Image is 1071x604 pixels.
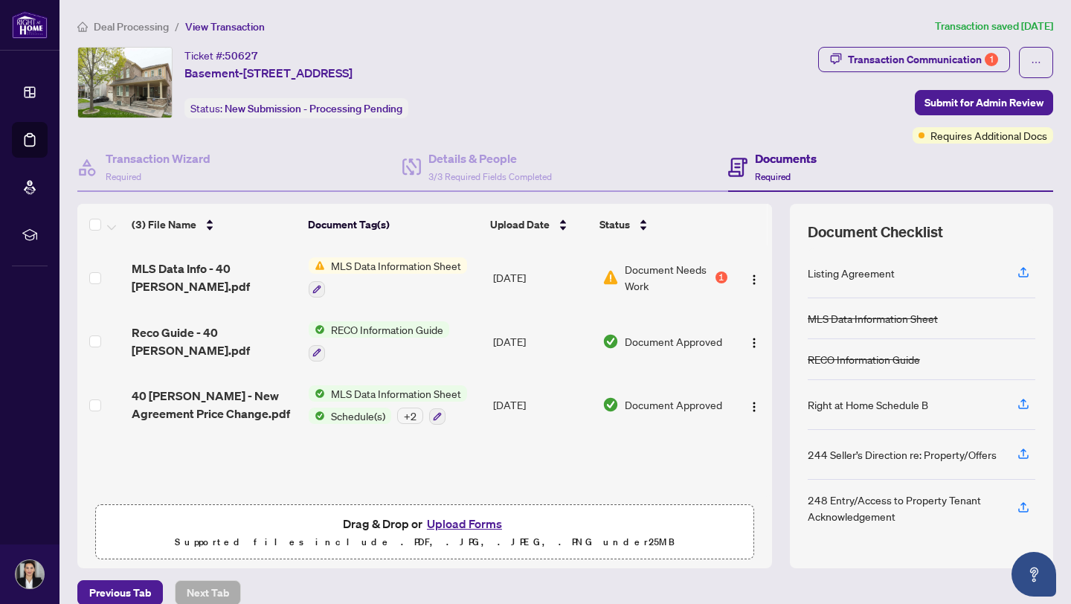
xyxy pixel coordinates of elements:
[325,408,391,424] span: Schedule(s)
[602,333,619,350] img: Document Status
[742,266,766,289] button: Logo
[808,222,943,242] span: Document Checklist
[602,396,619,413] img: Document Status
[625,333,722,350] span: Document Approved
[132,387,297,423] span: 40 [PERSON_NAME] - New Agreement Price Change.pdf
[808,396,928,413] div: Right at Home Schedule B
[625,261,713,294] span: Document Needs Work
[428,171,552,182] span: 3/3 Required Fields Completed
[96,505,753,560] span: Drag & Drop orUpload FormsSupported files include .PDF, .JPG, .JPEG, .PNG under25MB
[309,257,467,298] button: Status IconMLS Data Information Sheet
[422,514,506,533] button: Upload Forms
[325,385,467,402] span: MLS Data Information Sheet
[325,321,449,338] span: RECO Information Guide
[302,204,485,245] th: Document Tag(s)
[755,150,817,167] h4: Documents
[132,324,297,359] span: Reco Guide - 40 [PERSON_NAME].pdf
[484,204,593,245] th: Upload Date
[12,11,48,39] img: logo
[105,533,744,551] p: Supported files include .PDF, .JPG, .JPEG, .PNG under 25 MB
[225,49,258,62] span: 50627
[985,53,998,66] div: 1
[748,337,760,349] img: Logo
[184,98,408,118] div: Status:
[487,373,596,437] td: [DATE]
[487,309,596,373] td: [DATE]
[94,20,169,33] span: Deal Processing
[818,47,1010,72] button: Transaction Communication1
[225,102,402,115] span: New Submission - Processing Pending
[397,408,423,424] div: + 2
[924,91,1043,115] span: Submit for Admin Review
[132,216,196,233] span: (3) File Name
[487,245,596,309] td: [DATE]
[309,408,325,424] img: Status Icon
[848,48,998,71] div: Transaction Communication
[594,204,730,245] th: Status
[742,393,766,417] button: Logo
[175,18,179,35] li: /
[599,216,630,233] span: Status
[184,64,353,82] span: Basement-[STREET_ADDRESS]
[16,560,44,588] img: Profile Icon
[625,396,722,413] span: Document Approved
[126,204,302,245] th: (3) File Name
[132,260,297,295] span: MLS Data Info - 40 [PERSON_NAME].pdf
[309,321,449,362] button: Status IconRECO Information Guide
[428,150,552,167] h4: Details & People
[309,257,325,274] img: Status Icon
[106,171,141,182] span: Required
[77,22,88,32] span: home
[185,20,265,33] span: View Transaction
[930,127,1047,144] span: Requires Additional Docs
[808,446,997,463] div: 244 Seller’s Direction re: Property/Offers
[1031,57,1041,68] span: ellipsis
[915,90,1053,115] button: Submit for Admin Review
[343,514,506,533] span: Drag & Drop or
[935,18,1053,35] article: Transaction saved [DATE]
[309,385,325,402] img: Status Icon
[325,257,467,274] span: MLS Data Information Sheet
[715,272,727,283] div: 1
[742,330,766,353] button: Logo
[808,351,920,367] div: RECO Information Guide
[748,274,760,286] img: Logo
[808,310,938,327] div: MLS Data Information Sheet
[1011,552,1056,597] button: Open asap
[309,385,467,425] button: Status IconMLS Data Information SheetStatus IconSchedule(s)+2
[184,47,258,64] div: Ticket #:
[755,171,791,182] span: Required
[106,150,210,167] h4: Transaction Wizard
[490,216,550,233] span: Upload Date
[748,401,760,413] img: Logo
[602,269,619,286] img: Document Status
[78,48,172,118] img: IMG-E12320048_1.jpg
[808,492,1000,524] div: 248 Entry/Access to Property Tenant Acknowledgement
[309,321,325,338] img: Status Icon
[808,265,895,281] div: Listing Agreement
